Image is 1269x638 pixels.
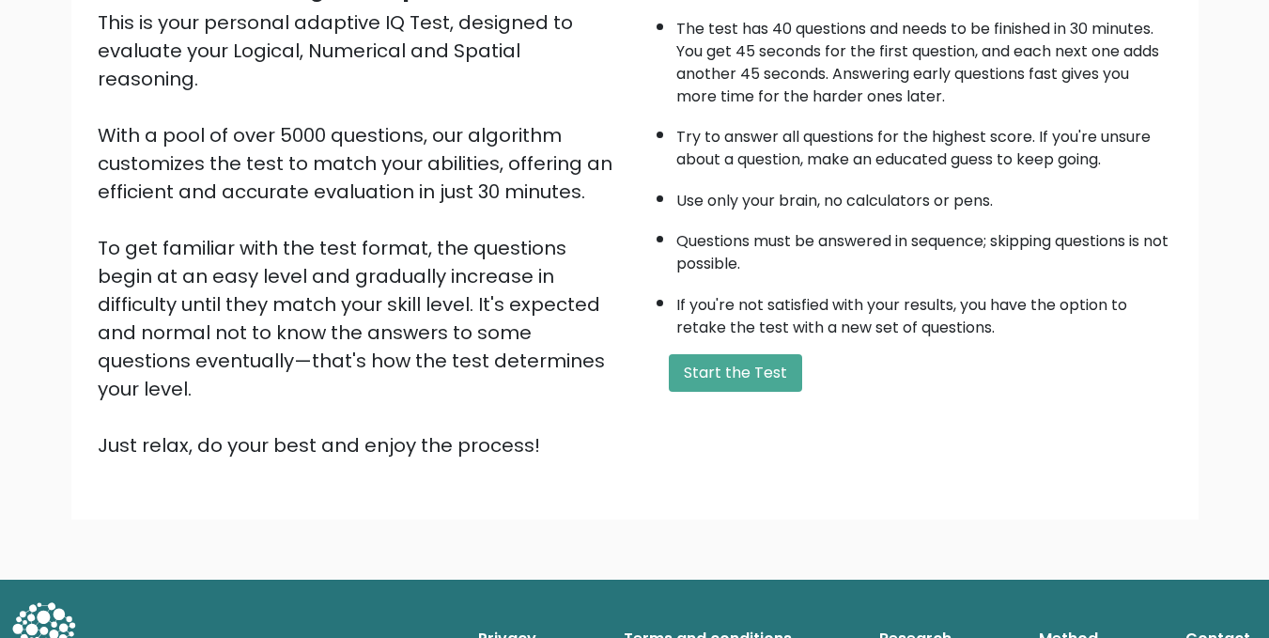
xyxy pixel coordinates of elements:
li: If you're not satisfied with your results, you have the option to retake the test with a new set ... [676,285,1172,339]
div: This is your personal adaptive IQ Test, designed to evaluate your Logical, Numerical and Spatial ... [98,8,624,459]
li: The test has 40 questions and needs to be finished in 30 minutes. You get 45 seconds for the firs... [676,8,1172,108]
li: Use only your brain, no calculators or pens. [676,180,1172,212]
li: Questions must be answered in sequence; skipping questions is not possible. [676,221,1172,275]
li: Try to answer all questions for the highest score. If you're unsure about a question, make an edu... [676,117,1172,171]
button: Start the Test [669,354,802,392]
